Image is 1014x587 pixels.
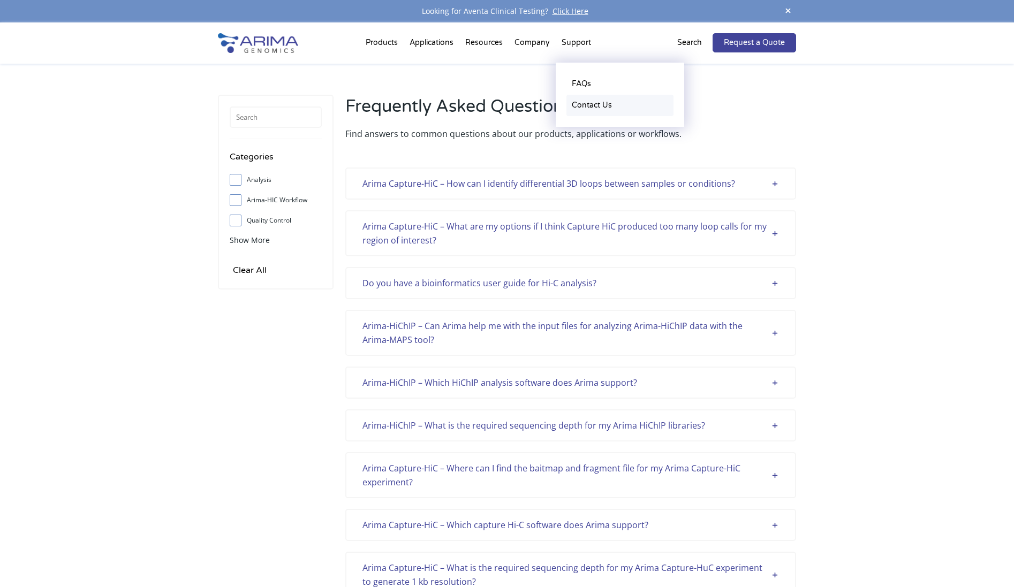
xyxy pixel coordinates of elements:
[218,4,796,18] div: Looking for Aventa Clinical Testing?
[362,376,779,390] div: Arima-HiChIP – Which HiChIP analysis software does Arima support?
[230,212,322,228] label: Quality Control
[362,276,779,290] div: Do you have a bioinformatics user guide for Hi-C analysis?
[677,36,702,50] p: Search
[230,106,322,128] input: Search
[230,235,270,245] span: Show More
[566,73,674,95] a: FAQs
[362,319,779,347] div: Arima-HiChIP – Can Arima help me with the input files for analyzing Arima-HiChIP data with the Ar...
[548,6,593,16] a: Click Here
[362,461,779,489] div: Arima Capture-HiC – Where can I find the baitmap and fragment file for my Arima Capture-HiC exper...
[230,150,322,172] h4: Categories
[230,263,270,278] input: Clear All
[362,518,779,532] div: Arima Capture-HiC – Which capture Hi-C software does Arima support?
[362,177,779,190] div: Arima Capture-HiC – How can I identify differential 3D loops between samples or conditions?
[345,95,796,127] h2: Frequently Asked Questions
[713,33,796,52] a: Request a Quote
[230,172,322,188] label: Analysis
[566,95,674,116] a: Contact Us
[218,33,298,53] img: Arima-Genomics-logo
[362,219,779,247] div: Arima Capture-HiC – What are my options if I think Capture HiC produced too many loop calls for m...
[362,418,779,432] div: Arima-HiChIP – What is the required sequencing depth for my Arima HiChIP libraries?
[230,192,322,208] label: Arima-HIC Workflow
[345,127,796,141] p: Find answers to common questions about our products, applications or workflows.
